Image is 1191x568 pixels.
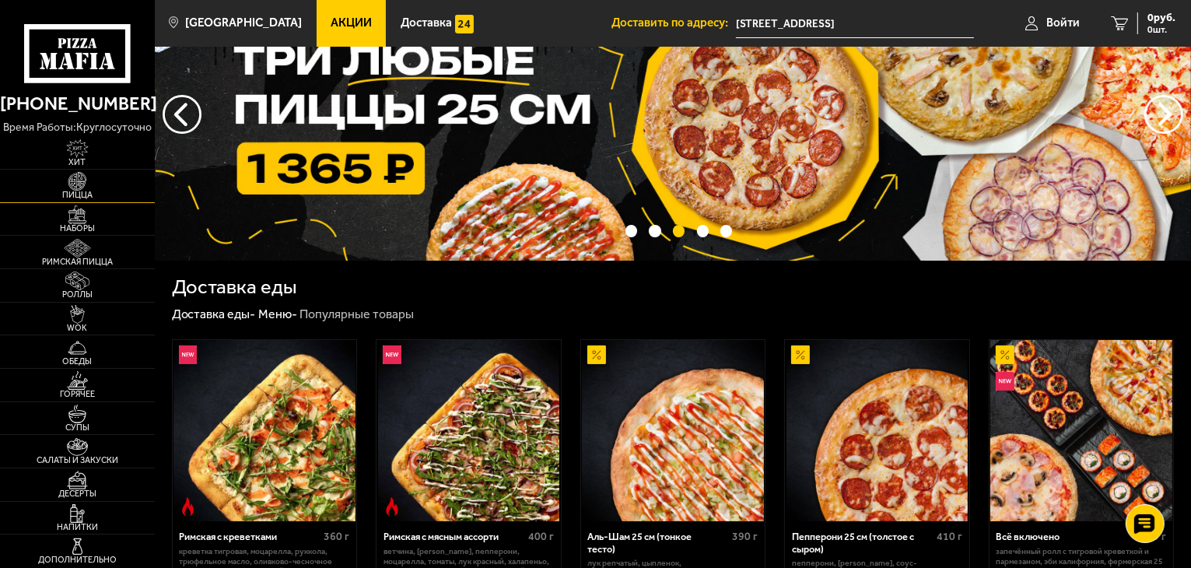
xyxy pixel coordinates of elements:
a: НовинкаОстрое блюдоРимская с мясным ассорти [377,340,561,522]
span: Акции [331,17,372,29]
span: 400 г [528,530,554,543]
img: Акционный [791,345,810,364]
button: точки переключения [720,225,732,237]
span: [GEOGRAPHIC_DATA] [185,17,302,29]
button: предыдущий [1144,95,1183,134]
img: Острое блюдо [383,497,401,516]
span: 0 шт. [1147,25,1175,34]
img: Новинка [383,345,401,364]
img: Новинка [179,345,198,364]
a: АкционныйАль-Шам 25 см (тонкое тесто) [581,340,765,522]
span: Доставка [401,17,452,29]
img: 15daf4d41897b9f0e9f617042186c801.svg [455,15,474,33]
h1: Доставка еды [172,277,297,297]
span: улица Бутлерова, 11к3, подъезд 3 [736,9,974,38]
img: Акционный [996,345,1014,364]
div: Всё включено [996,531,1130,542]
span: 360 г [324,530,349,543]
div: Популярные товары [300,307,414,323]
a: АкционныйНовинкаВсё включено [990,340,1174,522]
img: Новинка [996,372,1014,391]
span: Доставить по адресу: [611,17,736,29]
input: Ваш адрес доставки [736,9,974,38]
img: Римская с мясным ассорти [378,340,560,522]
div: Пепперони 25 см (толстое с сыром) [792,531,933,555]
img: Пепперони 25 см (толстое с сыром) [786,340,969,522]
img: Римская с креветками [173,340,356,522]
span: 410 г [937,530,962,543]
button: следующий [163,95,201,134]
img: Острое блюдо [179,497,198,516]
button: точки переключения [673,225,685,237]
div: Аль-Шам 25 см (тонкое тесто) [587,531,728,555]
span: 390 г [733,530,758,543]
a: Меню- [258,307,297,321]
img: Акционный [587,345,606,364]
button: точки переключения [697,225,709,237]
img: Аль-Шам 25 см (тонкое тесто) [582,340,764,522]
a: АкционныйПепперони 25 см (толстое с сыром) [785,340,969,522]
div: Римская с креветками [179,531,320,542]
button: точки переключения [625,225,637,237]
span: Войти [1046,17,1080,29]
a: Доставка еды- [172,307,256,321]
span: 0 руб. [1147,12,1175,23]
div: Римская с мясным ассорти [384,531,524,542]
img: Всё включено [990,340,1172,522]
button: точки переключения [649,225,660,237]
a: НовинкаОстрое блюдоРимская с креветками [173,340,357,522]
